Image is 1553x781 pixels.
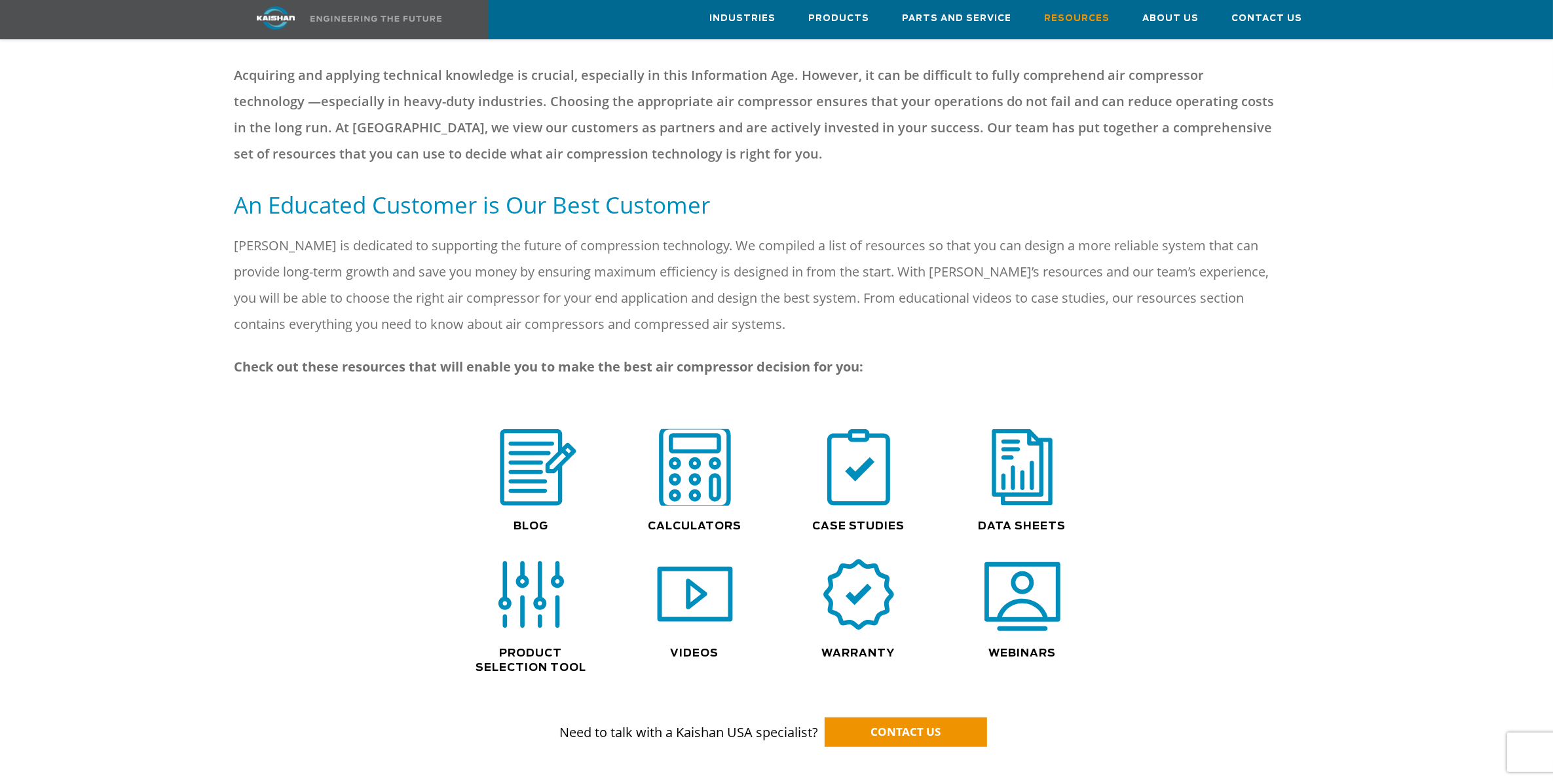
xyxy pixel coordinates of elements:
div: video icon [620,556,770,633]
img: video icon [657,556,733,633]
p: [PERSON_NAME] is dedicated to supporting the future of compression technology. We compiled a list... [234,233,1275,337]
img: blog icon [486,429,576,506]
h5: An Educated Customer is Our Best Customer [234,190,1319,219]
span: Resources [1045,11,1110,26]
img: webinars icon [984,556,1060,633]
a: Product Selection Tool [476,648,586,673]
div: warranty icon [783,556,934,633]
a: Data Sheets [979,521,1066,531]
a: About Us [1143,1,1199,36]
a: CONTACT US [825,717,987,747]
div: case study icon [783,429,934,506]
div: selection icon [456,556,607,633]
img: selection icon [493,556,569,633]
img: data sheets icon [984,429,1060,506]
p: Need to talk with a Kaishan USA specialist? [234,698,1319,742]
img: calculator icon [653,425,737,510]
span: Contact Us [1232,11,1303,26]
a: Products [809,1,870,36]
div: calculator icon [620,429,770,506]
img: warranty icon [821,556,897,633]
p: Acquiring and applying technical knowledge is crucial, especially in this Information Age. Howeve... [234,62,1275,167]
a: Industries [710,1,776,36]
span: Parts and Service [903,11,1012,26]
a: Videos [671,648,719,658]
a: Parts and Service [903,1,1012,36]
a: Case Studies [812,521,905,531]
a: Resources [1045,1,1110,36]
span: Products [809,11,870,26]
strong: Check out these resources that will enable you to make the best air compressor decision for you: [234,358,864,375]
span: CONTACT US [871,724,941,739]
a: Webinars [988,648,1056,658]
img: case study icon [821,429,897,506]
img: kaishan logo [227,7,325,29]
div: webinars icon [947,556,1098,633]
a: Calculators [648,521,741,531]
a: Warranty [822,648,895,658]
img: Engineering the future [310,16,441,22]
div: blog icon [449,429,613,506]
div: data sheets icon [947,429,1098,506]
span: About Us [1143,11,1199,26]
a: Blog [514,521,548,531]
span: Industries [710,11,776,26]
a: Contact Us [1232,1,1303,36]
